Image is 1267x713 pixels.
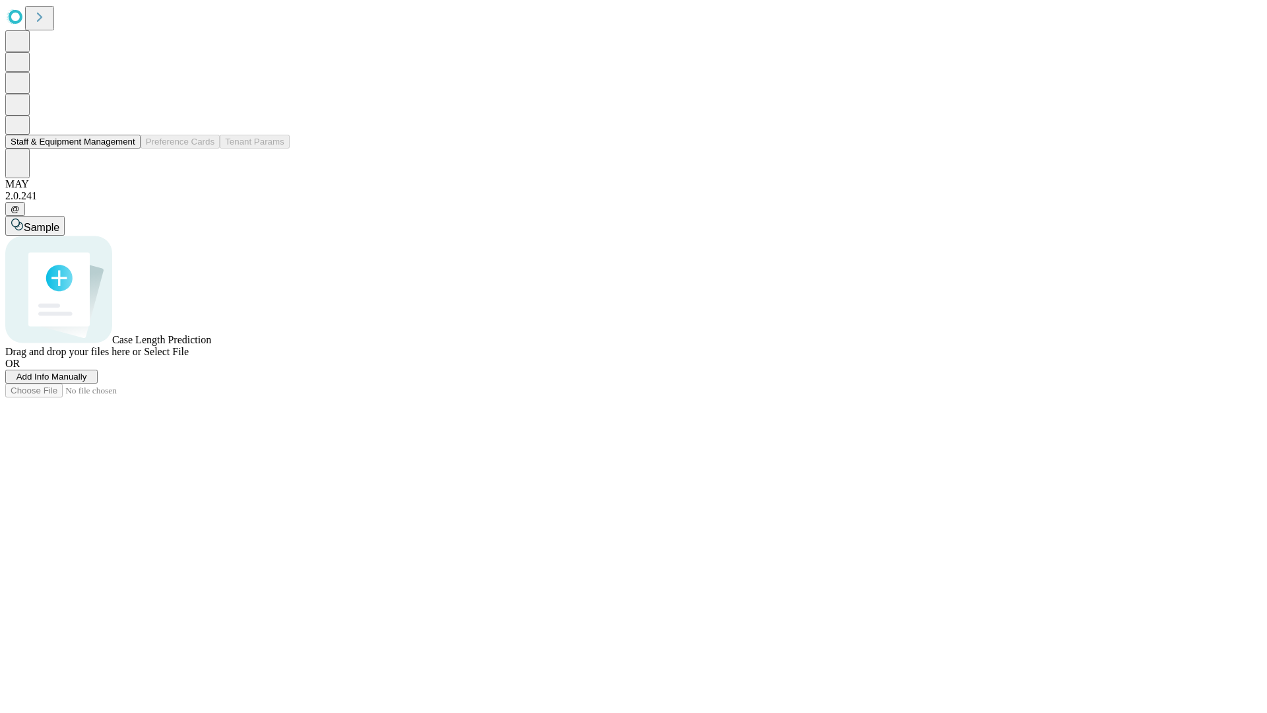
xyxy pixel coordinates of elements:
span: OR [5,358,20,369]
span: Drag and drop your files here or [5,346,141,357]
span: Select File [144,346,189,357]
span: Sample [24,222,59,233]
button: Staff & Equipment Management [5,135,141,149]
button: Tenant Params [220,135,290,149]
span: @ [11,204,20,214]
span: Case Length Prediction [112,334,211,345]
span: Add Info Manually [16,372,87,382]
button: @ [5,202,25,216]
button: Preference Cards [141,135,220,149]
div: MAY [5,178,1262,190]
button: Add Info Manually [5,370,98,384]
div: 2.0.241 [5,190,1262,202]
button: Sample [5,216,65,236]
